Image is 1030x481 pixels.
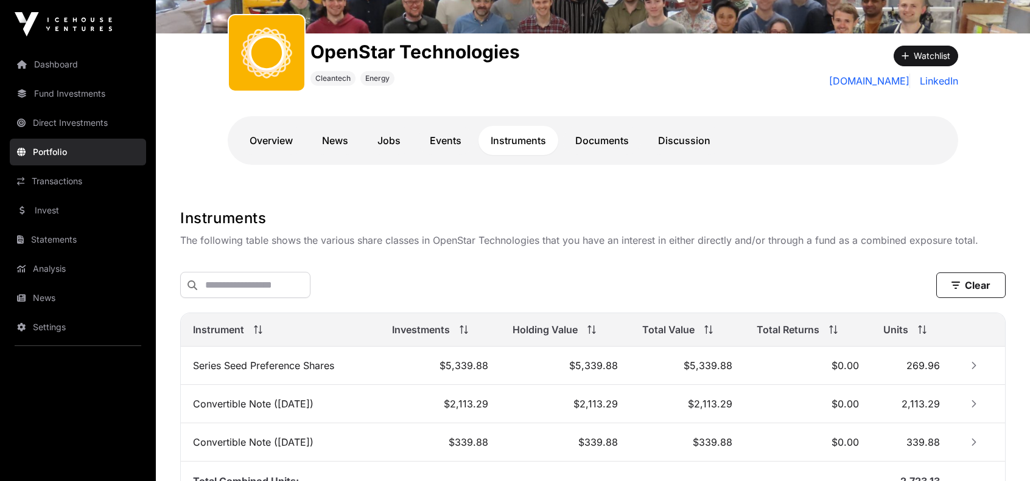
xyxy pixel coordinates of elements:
[883,322,908,337] span: Units
[744,385,871,423] td: $0.00
[630,423,744,462] td: $339.88
[310,41,520,63] h1: OpenStar Technologies
[380,385,500,423] td: $2,113.29
[500,385,630,423] td: $2,113.29
[500,347,630,385] td: $5,339.88
[365,74,390,83] span: Energy
[902,398,940,410] span: 2,113.29
[757,322,819,337] span: Total Returns
[10,226,146,253] a: Statements
[380,347,500,385] td: $5,339.88
[193,322,244,337] span: Instrument
[10,109,146,136] a: Direct Investments
[15,12,112,36] img: Icehouse Ventures Logo
[894,46,958,66] button: Watchlist
[936,272,1006,298] button: Clear
[630,385,744,423] td: $2,113.29
[630,347,744,385] td: $5,339.88
[181,385,380,423] td: Convertible Note ([DATE])
[646,126,723,155] a: Discussion
[563,126,641,155] a: Documents
[10,168,146,195] a: Transactions
[380,423,500,462] td: $339.88
[513,322,578,337] span: Holding Value
[964,356,984,375] button: Row Collapsed
[10,197,146,224] a: Invest
[10,314,146,341] a: Settings
[181,423,380,462] td: Convertible Note ([DATE])
[744,347,871,385] td: $0.00
[969,423,1030,481] iframe: Chat Widget
[964,432,984,452] button: Row Collapsed
[315,74,351,83] span: Cleantech
[915,74,958,88] a: LinkedIn
[418,126,474,155] a: Events
[744,423,871,462] td: $0.00
[237,126,948,155] nav: Tabs
[181,347,380,385] td: Series Seed Preference Shares
[237,126,305,155] a: Overview
[234,20,300,86] img: OpenStar.svg
[10,285,146,311] a: News
[10,80,146,107] a: Fund Investments
[829,74,910,88] a: [DOMAIN_NAME]
[365,126,413,155] a: Jobs
[10,255,146,282] a: Analysis
[392,322,450,337] span: Investments
[964,394,984,414] button: Row Collapsed
[500,423,630,462] td: $339.88
[478,126,558,155] a: Instruments
[310,126,360,155] a: News
[906,436,940,448] span: 339.88
[10,139,146,165] a: Portfolio
[180,233,1006,247] p: The following table shows the various share classes in OpenStar Technologies that you have an int...
[180,209,1006,228] h1: Instruments
[10,51,146,78] a: Dashboard
[642,322,695,337] span: Total Value
[906,359,940,372] span: 269.96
